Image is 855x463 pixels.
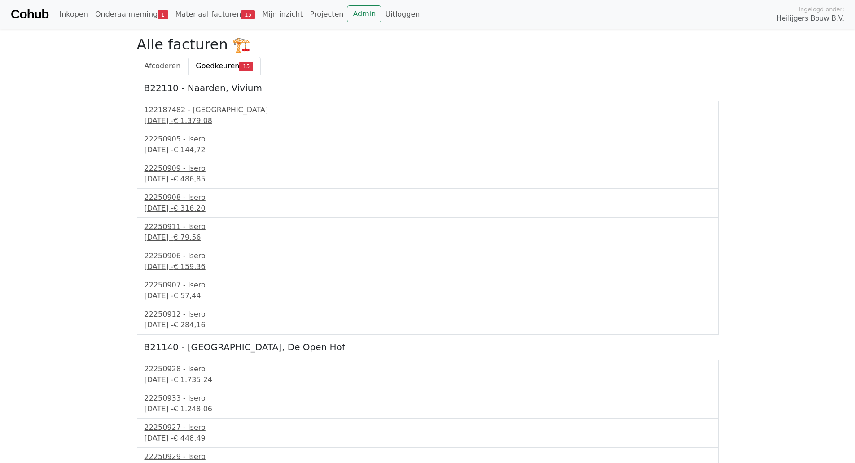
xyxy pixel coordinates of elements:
a: 122187482 - [GEOGRAPHIC_DATA][DATE] -€ 1.379,08 [145,105,711,126]
div: [DATE] - [145,174,711,185]
div: [DATE] - [145,433,711,444]
span: Afcoderen [145,62,181,70]
a: 22250912 - Isero[DATE] -€ 284,16 [145,309,711,331]
div: 22250911 - Isero [145,221,711,232]
span: € 159,36 [173,262,205,271]
a: 22250905 - Isero[DATE] -€ 144,72 [145,134,711,155]
div: [DATE] - [145,203,711,214]
div: 22250929 - Isero [145,451,711,462]
a: 22250927 - Isero[DATE] -€ 448,49 [145,422,711,444]
span: 15 [239,62,253,71]
span: € 79,56 [173,233,201,242]
a: Materiaal facturen15 [172,5,259,23]
span: € 316,20 [173,204,205,212]
a: 22250907 - Isero[DATE] -€ 57,44 [145,280,711,301]
a: 22250933 - Isero[DATE] -€ 1.248,06 [145,393,711,414]
span: € 1.735,24 [173,375,212,384]
div: [DATE] - [145,145,711,155]
a: Admin [347,5,381,22]
a: Afcoderen [137,57,189,75]
a: Mijn inzicht [259,5,307,23]
div: [DATE] - [145,261,711,272]
a: 22250928 - Isero[DATE] -€ 1.735,24 [145,364,711,385]
div: 22250927 - Isero [145,422,711,433]
a: 22250906 - Isero[DATE] -€ 159,36 [145,251,711,272]
div: [DATE] - [145,291,711,301]
span: Goedkeuren [196,62,239,70]
div: 22250933 - Isero [145,393,711,404]
div: 22250909 - Isero [145,163,711,174]
a: Uitloggen [381,5,423,23]
div: 22250905 - Isero [145,134,711,145]
a: 22250911 - Isero[DATE] -€ 79,56 [145,221,711,243]
div: 22250912 - Isero [145,309,711,320]
div: 22250907 - Isero [145,280,711,291]
div: 22250906 - Isero [145,251,711,261]
a: Projecten [307,5,347,23]
a: Cohub [11,4,48,25]
span: Heilijgers Bouw B.V. [776,13,844,24]
a: Goedkeuren15 [188,57,261,75]
span: € 1.248,06 [173,405,212,413]
a: 22250909 - Isero[DATE] -€ 486,85 [145,163,711,185]
span: € 284,16 [173,321,205,329]
div: [DATE] - [145,232,711,243]
span: € 1.379,08 [173,116,212,125]
h2: Alle facturen 🏗️ [137,36,719,53]
h5: B22110 - Naarden, Vivium [144,83,711,93]
div: 22250928 - Isero [145,364,711,375]
span: 1 [158,10,168,19]
div: [DATE] - [145,375,711,385]
span: € 57,44 [173,291,201,300]
a: Inkopen [56,5,91,23]
span: € 144,72 [173,146,205,154]
a: 22250908 - Isero[DATE] -€ 316,20 [145,192,711,214]
span: Ingelogd onder: [798,5,844,13]
div: [DATE] - [145,404,711,414]
span: € 486,85 [173,175,205,183]
h5: B21140 - [GEOGRAPHIC_DATA], De Open Hof [144,342,711,353]
span: 15 [241,10,255,19]
div: [DATE] - [145,320,711,331]
span: € 448,49 [173,434,205,442]
div: 122187482 - [GEOGRAPHIC_DATA] [145,105,711,115]
a: Onderaanneming1 [92,5,172,23]
div: 22250908 - Isero [145,192,711,203]
div: [DATE] - [145,115,711,126]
